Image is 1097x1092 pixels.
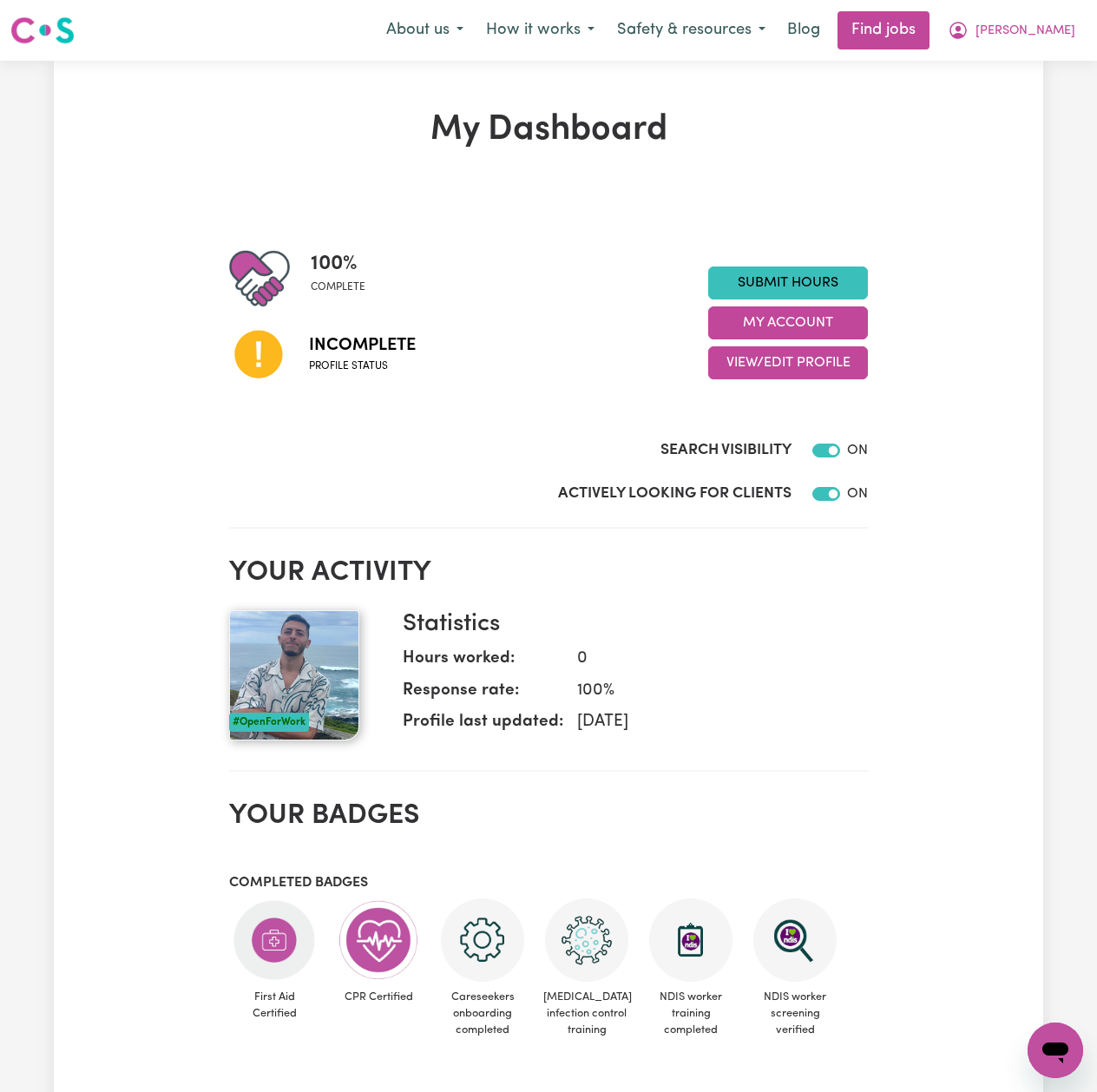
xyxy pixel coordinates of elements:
h3: Completed badges [229,875,868,891]
h2: Your activity [229,556,868,589]
dd: [DATE] [563,710,854,735]
button: View/Edit Profile [708,346,868,379]
button: My Account [936,12,1087,49]
label: Actively Looking for Clients [558,483,792,505]
span: NDIS worker training completed [646,982,736,1046]
img: Care and support worker has completed First Aid Certification [233,898,316,982]
dt: Response rate: [403,679,563,711]
h3: Statistics [403,610,854,640]
a: Submit Hours [708,266,868,299]
label: Search Visibility [660,439,792,462]
h2: Your badges [229,799,868,832]
span: Careseekers onboarding completed [437,982,528,1046]
span: [MEDICAL_DATA] infection control training [542,982,632,1046]
img: CS Academy: COVID-19 Infection Control Training course completed [545,898,628,982]
dd: 0 [563,647,854,672]
a: Careseekers logo [10,10,75,50]
span: 100 % [311,248,365,280]
div: #OpenForWork [229,713,309,732]
span: complete [311,280,365,295]
iframe: Button to launch messaging window [1028,1023,1083,1078]
span: ON [847,487,868,501]
button: About us [375,12,475,49]
a: Blog [777,11,831,49]
img: NDIS Worker Screening Verified [753,898,837,982]
div: Profile completeness: 100% [311,248,379,309]
button: How it works [475,12,606,49]
img: CS Academy: Introduction to NDIS Worker Training course completed [649,898,732,982]
span: First Aid Certified [229,982,319,1029]
span: NDIS worker screening verified [750,982,840,1046]
span: Incomplete [309,332,416,359]
button: My Account [708,306,868,339]
dt: Profile last updated: [403,710,563,742]
h1: My Dashboard [229,109,868,151]
img: Your profile picture [229,610,359,740]
span: ON [847,444,868,457]
dt: Hours worked: [403,647,563,679]
img: CS Academy: Careseekers Onboarding course completed [441,898,524,982]
button: Safety & resources [606,12,777,49]
img: Care and support worker has completed CPR Certification [337,898,420,982]
span: Profile status [309,359,416,374]
img: Careseekers logo [10,15,75,46]
span: [PERSON_NAME] [975,22,1075,41]
dd: 100 % [563,679,854,704]
a: Find jobs [838,11,929,49]
span: CPR Certified [333,982,424,1012]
